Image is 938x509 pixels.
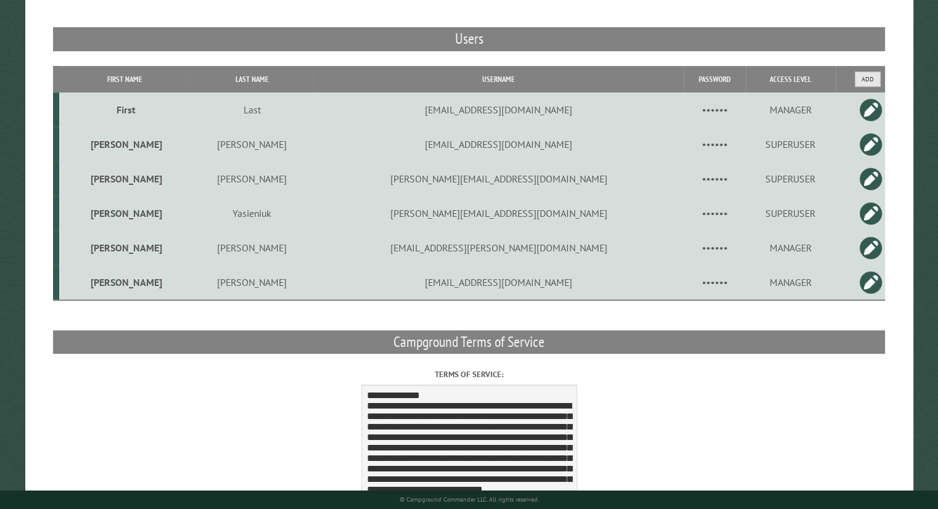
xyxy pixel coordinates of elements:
div: MANAGER [747,242,834,254]
td: [PERSON_NAME] [59,196,191,230]
td: [PERSON_NAME] [59,161,191,196]
td: [PERSON_NAME] [59,230,191,265]
td: •••••• [684,265,746,300]
div: SUPERUSER [747,138,834,150]
label: Terms of service: [53,369,885,380]
button: Add [855,71,881,87]
td: •••••• [684,92,746,127]
td: [PERSON_NAME] [59,127,191,161]
small: © Campground Commander LLC. All rights reserved. [400,495,539,503]
td: •••••• [684,230,746,265]
th: First Name [59,66,191,92]
div: MANAGER [747,104,834,116]
td: [PERSON_NAME] [59,265,191,300]
div: SUPERUSER [747,173,834,185]
th: Password [684,66,746,92]
h2: Users [53,27,885,51]
th: Last Name [191,66,314,92]
td: Yasieniuk [191,196,314,230]
td: [PERSON_NAME] [191,161,314,196]
td: First [59,92,191,127]
td: •••••• [684,196,746,230]
td: [PERSON_NAME][EMAIL_ADDRESS][DOMAIN_NAME] [314,161,684,196]
div: SUPERUSER [747,207,834,219]
td: •••••• [684,127,746,161]
td: [PERSON_NAME] [191,230,314,265]
td: [EMAIL_ADDRESS][DOMAIN_NAME] [314,92,684,127]
div: MANAGER [747,276,834,288]
td: [PERSON_NAME] [191,127,314,161]
td: [EMAIL_ADDRESS][DOMAIN_NAME] [314,265,684,300]
h2: Campground Terms of Service [53,330,885,354]
td: [EMAIL_ADDRESS][DOMAIN_NAME] [314,127,684,161]
td: •••••• [684,161,746,196]
th: Access Level [746,66,836,92]
td: Last [191,92,314,127]
td: [PERSON_NAME][EMAIL_ADDRESS][DOMAIN_NAME] [314,196,684,230]
td: [EMAIL_ADDRESS][PERSON_NAME][DOMAIN_NAME] [314,230,684,265]
td: [PERSON_NAME] [191,265,314,300]
th: Username [314,66,684,92]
